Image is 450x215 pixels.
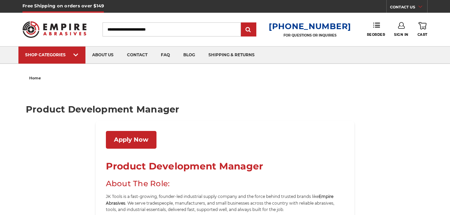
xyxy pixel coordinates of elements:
a: contact [120,47,154,64]
a: CONTACT US [390,3,427,13]
a: Apply Now [106,131,156,149]
p: FOR QUESTIONS OR INQUIRIES [269,33,351,38]
span: Sign In [394,32,408,37]
a: [PHONE_NUMBER] [269,21,351,31]
h2: About The Role: [106,177,344,190]
a: shipping & returns [202,47,261,64]
a: Reorder [367,22,385,37]
input: Submit [242,23,255,37]
div: SHOP CATEGORIES [25,52,79,57]
span: Reorder [367,32,385,37]
a: blog [177,47,202,64]
h1: Product Development Manager [26,105,424,114]
span: Cart [417,32,428,37]
span: home [29,76,41,80]
a: faq [154,47,177,64]
a: about us [85,47,120,64]
h1: Product Development Manager [106,159,344,174]
b: Empire Abrasives [106,194,333,205]
p: JK Tools is a fast-growing, founder-led industrial supply company and the force behind trusted br... [106,193,344,213]
img: Empire Abrasives [22,17,86,42]
a: Cart [417,22,428,37]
